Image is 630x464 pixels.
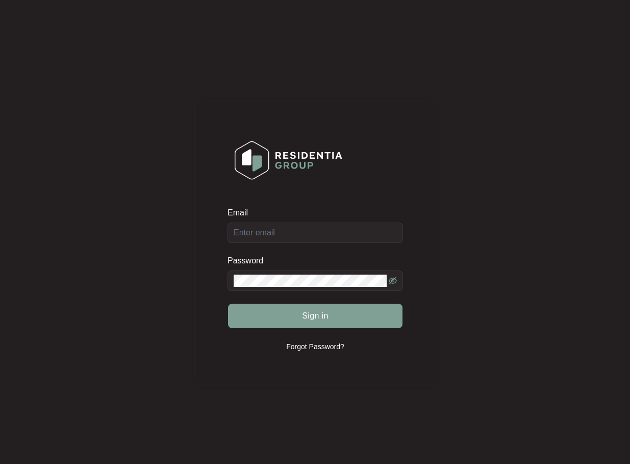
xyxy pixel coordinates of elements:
span: Sign in [302,310,329,322]
input: Email [228,223,403,243]
button: Sign in [228,304,402,328]
label: Password [228,256,271,266]
span: eye-invisible [389,277,397,285]
label: Email [228,208,255,218]
p: Forgot Password? [286,341,344,352]
input: Password [234,275,387,287]
img: Login Logo [228,134,349,186]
